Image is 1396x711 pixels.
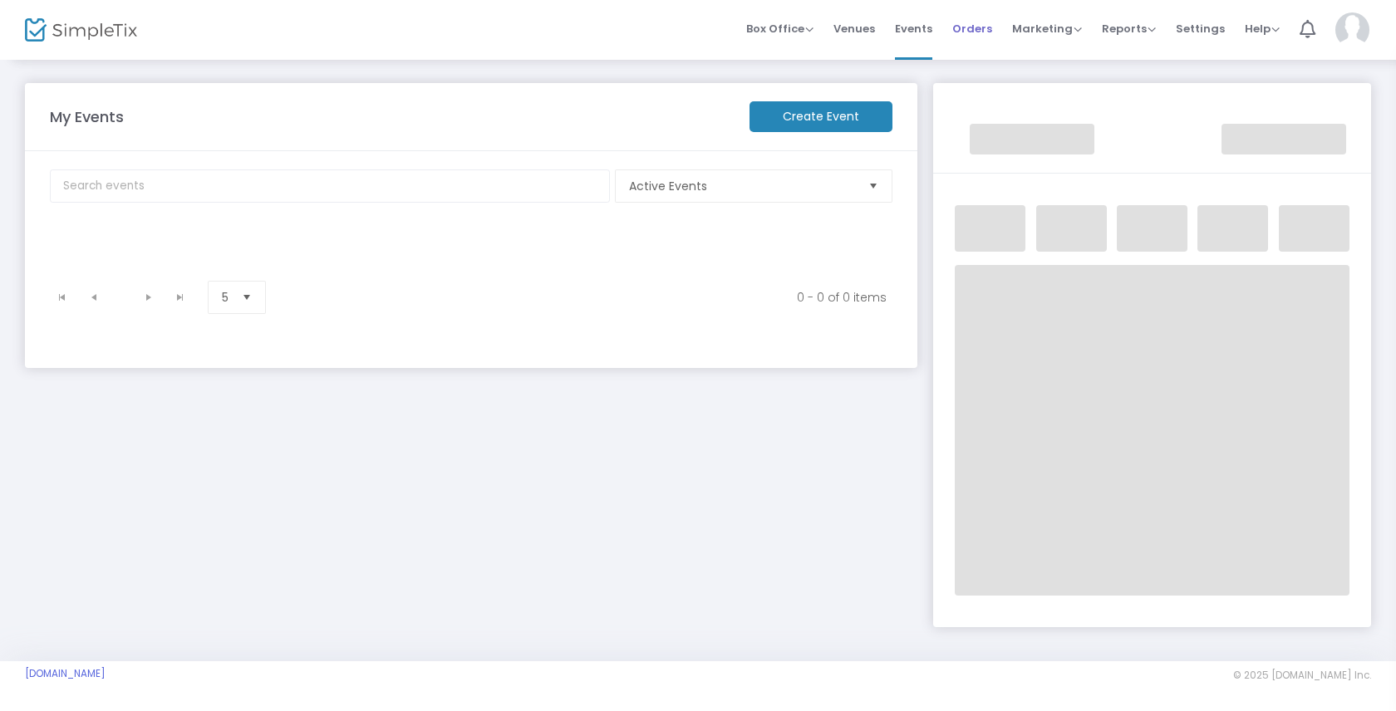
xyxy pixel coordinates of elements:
button: Select [862,170,885,202]
span: Settings [1176,7,1225,50]
span: Help [1245,21,1280,37]
button: Select [235,282,258,313]
span: Active Events [629,178,855,194]
m-panel-title: My Events [42,105,741,128]
span: Orders [952,7,992,50]
span: Box Office [746,21,814,37]
span: Venues [833,7,875,50]
span: © 2025 [DOMAIN_NAME] Inc. [1233,669,1371,682]
div: Data table [40,232,905,273]
input: Search events [50,169,610,203]
m-button: Create Event [750,101,892,132]
span: Events [895,7,932,50]
span: Reports [1102,21,1156,37]
a: [DOMAIN_NAME] [25,667,106,680]
kendo-pager-info: 0 - 0 of 0 items [296,289,887,306]
span: Marketing [1012,21,1082,37]
span: 5 [222,289,229,306]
